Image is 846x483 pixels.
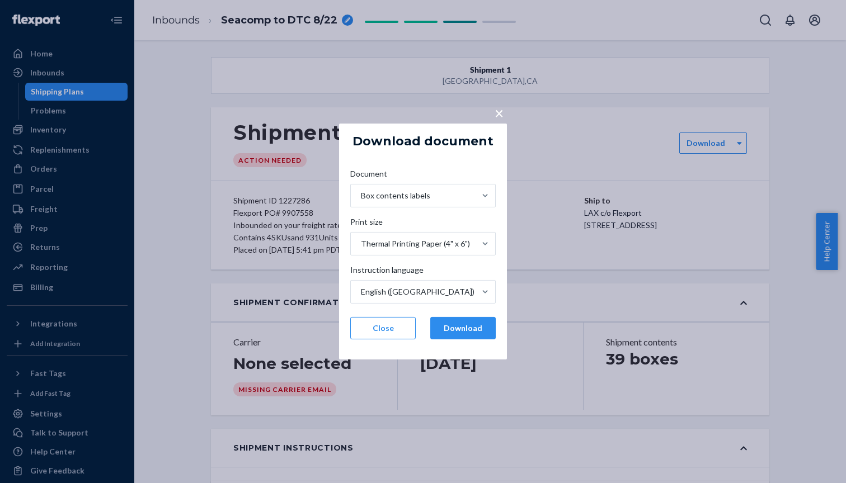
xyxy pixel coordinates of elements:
[361,238,470,249] div: Thermal Printing Paper (4" x 6")
[350,168,387,184] span: Document
[350,317,416,339] button: Close
[360,238,361,249] input: Print sizeThermal Printing Paper (4" x 6")
[352,135,493,148] h5: Download document
[360,190,361,201] input: DocumentBox contents labels
[350,264,424,280] span: Instruction language
[350,216,383,232] span: Print size
[430,317,496,339] button: Download
[361,286,474,297] div: English ([GEOGRAPHIC_DATA])
[360,286,361,297] input: Instruction languageEnglish ([GEOGRAPHIC_DATA])
[361,190,430,201] div: Box contents labels
[495,103,504,122] span: ×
